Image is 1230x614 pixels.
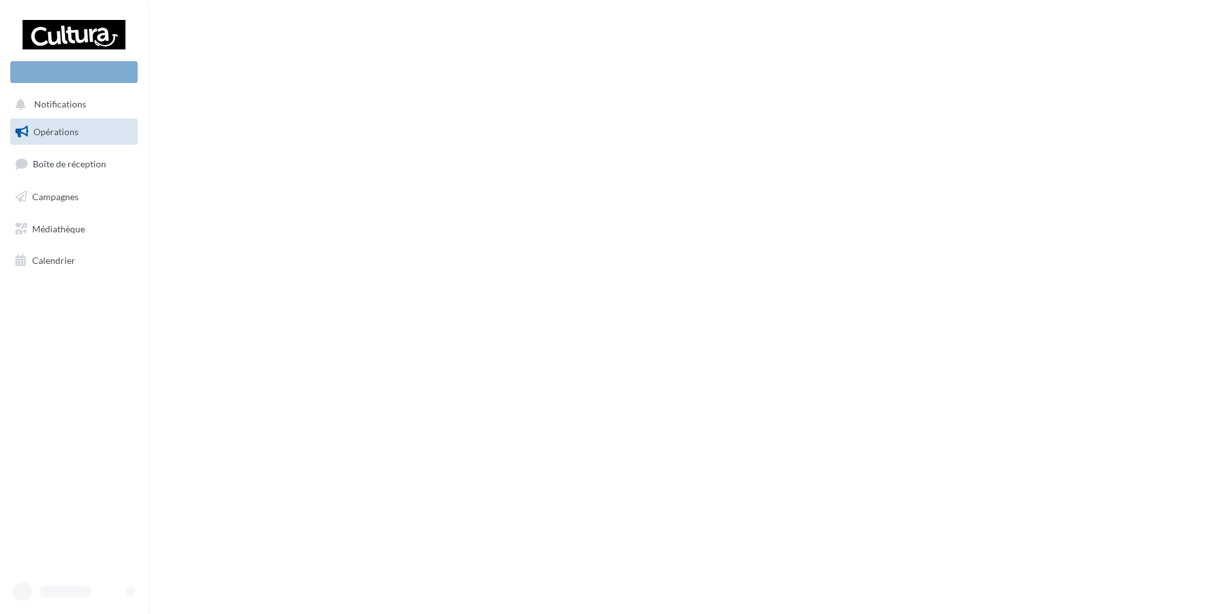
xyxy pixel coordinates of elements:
a: Médiathèque [8,216,140,243]
a: Calendrier [8,247,140,274]
a: Campagnes [8,183,140,210]
span: Notifications [34,99,86,110]
a: Boîte de réception [8,150,140,178]
span: Calendrier [32,255,75,266]
div: Nouvelle campagne [10,61,138,83]
span: Boîte de réception [33,158,106,169]
span: Campagnes [32,191,78,202]
span: Opérations [33,126,78,137]
a: Opérations [8,118,140,145]
span: Médiathèque [32,223,85,234]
